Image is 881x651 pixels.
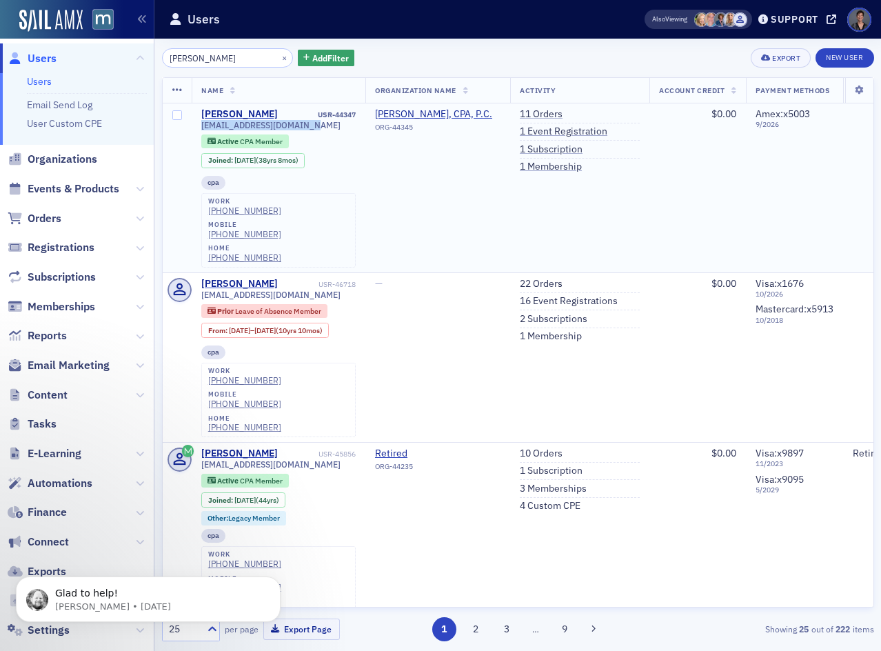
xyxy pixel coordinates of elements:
[235,306,321,316] span: Leave of Absence Member
[207,513,228,523] span: Other :
[711,108,736,120] span: $0.00
[797,623,811,635] strong: 25
[816,48,873,68] a: New User
[92,9,114,30] img: SailAMX
[28,417,57,432] span: Tasks
[711,447,736,459] span: $0.00
[281,450,356,459] div: USR-45856
[234,156,298,165] div: (38yrs 8mos)
[711,277,736,290] span: $0.00
[19,10,83,32] a: SailAMX
[8,270,96,285] a: Subscriptions
[520,161,582,173] a: 1 Membership
[217,137,240,146] span: Active
[201,176,225,190] div: cpa
[234,495,256,505] span: [DATE]
[520,295,618,308] a: 16 Event Registrations
[756,303,833,315] span: Mastercard : x5913
[254,325,276,335] span: [DATE]
[217,476,240,485] span: Active
[201,290,341,300] span: [EMAIL_ADDRESS][DOMAIN_NAME]
[8,476,92,491] a: Automations
[201,134,289,148] div: Active: Active: CPA Member
[208,221,281,229] div: mobile
[240,137,283,146] span: CPA Member
[27,75,52,88] a: Users
[281,280,356,289] div: USR-46718
[201,323,329,338] div: From: 2010-12-13 00:00:00
[8,328,67,343] a: Reports
[847,8,871,32] span: Profile
[756,447,804,459] span: Visa : x9897
[217,306,235,316] span: Prior
[201,304,327,318] div: Prior: Prior: Leave of Absence Member
[28,152,97,167] span: Organizations
[526,623,545,635] span: …
[8,505,67,520] a: Finance
[208,367,281,375] div: work
[201,120,341,130] span: [EMAIL_ADDRESS][DOMAIN_NAME]
[208,229,281,239] a: [PHONE_NUMBER]
[201,529,225,543] div: cpa
[28,51,57,66] span: Users
[520,126,607,138] a: 1 Event Registration
[201,278,278,290] a: [PERSON_NAME]
[201,448,278,460] a: [PERSON_NAME]
[207,137,283,146] a: Active CPA Member
[694,12,709,27] span: Rebekah Olson
[375,448,500,460] span: Retired
[234,496,279,505] div: (44yrs)
[756,108,810,120] span: Amex : x5003
[520,108,563,121] a: 11 Orders
[240,476,283,485] span: CPA Member
[28,358,110,373] span: Email Marketing
[229,325,250,335] span: [DATE]
[646,623,873,635] div: Showing out of items
[520,330,582,343] a: 1 Membership
[756,316,833,325] span: 10 / 2018
[281,110,356,119] div: USR-44347
[28,181,119,197] span: Events & Products
[83,9,114,32] a: View Homepage
[28,446,81,461] span: E-Learning
[207,514,280,523] a: Other:Legacy Member
[208,422,281,432] a: [PHONE_NUMBER]
[520,278,563,290] a: 22 Orders
[772,54,800,62] div: Export
[756,277,804,290] span: Visa : x1676
[201,345,225,359] div: cpa
[375,86,456,95] span: Organization Name
[520,313,587,325] a: 2 Subscriptions
[8,299,95,314] a: Memberships
[520,465,583,477] a: 1 Subscription
[208,390,281,399] div: mobile
[8,388,68,403] a: Content
[375,462,500,476] div: ORG-44235
[208,399,281,409] a: [PHONE_NUMBER]
[704,12,718,27] span: Dee Sullivan
[208,326,229,335] span: From :
[201,492,285,508] div: Joined: 1981-09-16 00:00:00
[8,593,68,608] a: Imports
[201,459,341,470] span: [EMAIL_ADDRESS][DOMAIN_NAME]
[208,156,234,165] span: Joined :
[27,117,102,130] a: User Custom CPE
[208,206,281,216] a: [PHONE_NUMBER]
[652,14,687,24] span: Viewing
[723,12,738,27] span: Emily Trott
[28,328,67,343] span: Reports
[229,326,323,335] div: – (10yrs 10mos)
[8,240,94,255] a: Registrations
[756,290,833,299] span: 10 / 2026
[8,623,70,638] a: Settings
[208,375,281,385] a: [PHONE_NUMBER]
